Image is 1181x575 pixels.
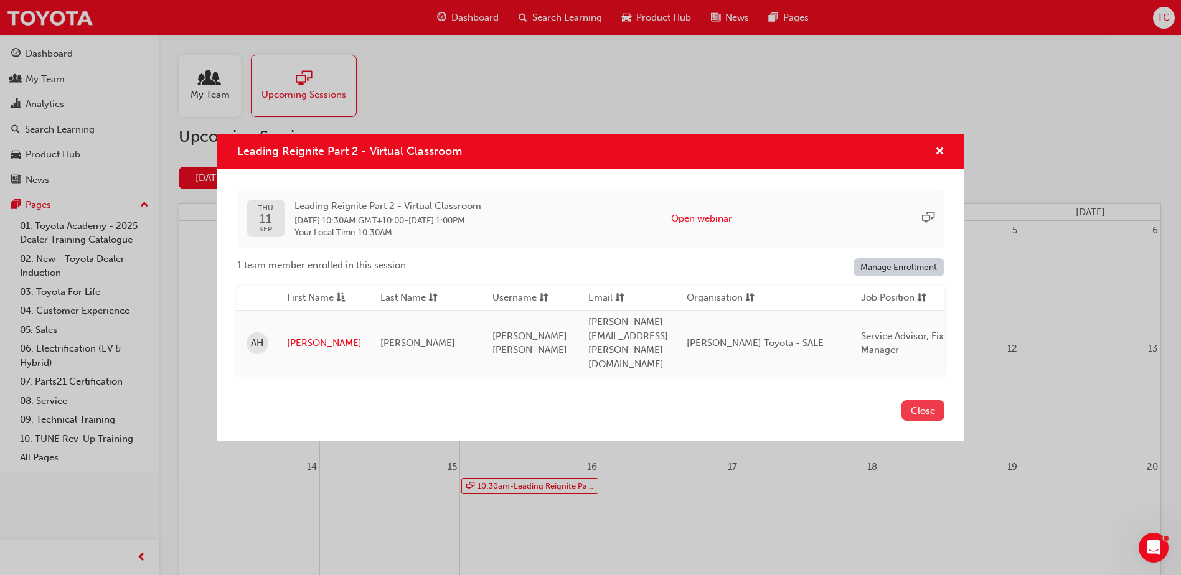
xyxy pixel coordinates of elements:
span: asc-icon [336,291,346,306]
span: Your Local Time : 10:30AM [294,227,481,238]
span: Email [588,291,613,306]
span: [PERSON_NAME] Toyota - SALE [687,337,824,348]
span: Username [492,291,537,306]
span: Service Advisor, Fixed Operations Manager [861,330,1005,356]
span: 11 Sep 2025 1:00PM [408,215,465,226]
span: sorting-icon [615,291,624,306]
span: SEP [258,225,273,233]
span: Leading Reignite Part 2 - Virtual Classroom [237,144,462,158]
button: First Nameasc-icon [287,291,355,306]
a: Manage Enrollment [854,258,944,276]
span: [PERSON_NAME] [380,337,455,348]
iframe: Intercom live chat [1139,533,1169,563]
span: 1 team member enrolled in this session [237,258,406,273]
span: sessionType_ONLINE_URL-icon [922,212,934,226]
span: sorting-icon [539,291,548,306]
button: cross-icon [935,144,944,160]
span: cross-icon [935,147,944,158]
span: Organisation [687,291,743,306]
span: [PERSON_NAME][EMAIL_ADDRESS][PERSON_NAME][DOMAIN_NAME] [588,316,668,370]
button: Emailsorting-icon [588,291,657,306]
button: Close [901,400,944,421]
span: [PERSON_NAME].[PERSON_NAME] [492,330,570,356]
button: Last Namesorting-icon [380,291,449,306]
span: THU [258,204,273,212]
a: [PERSON_NAME] [287,336,362,350]
div: - [294,199,481,238]
span: Leading Reignite Part 2 - Virtual Classroom [294,199,481,213]
span: AH [251,336,263,350]
button: Organisationsorting-icon [687,291,755,306]
span: sorting-icon [745,291,755,306]
span: 11 Sep 2025 10:30AM GMT+10:00 [294,215,404,226]
button: Open webinar [671,212,732,226]
span: Job Position [861,291,915,306]
button: Job Positionsorting-icon [861,291,929,306]
button: Usernamesorting-icon [492,291,561,306]
span: Last Name [380,291,426,306]
span: sorting-icon [428,291,438,306]
span: 11 [258,212,273,225]
span: sorting-icon [917,291,926,306]
span: First Name [287,291,334,306]
div: Leading Reignite Part 2 - Virtual Classroom [217,134,964,441]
